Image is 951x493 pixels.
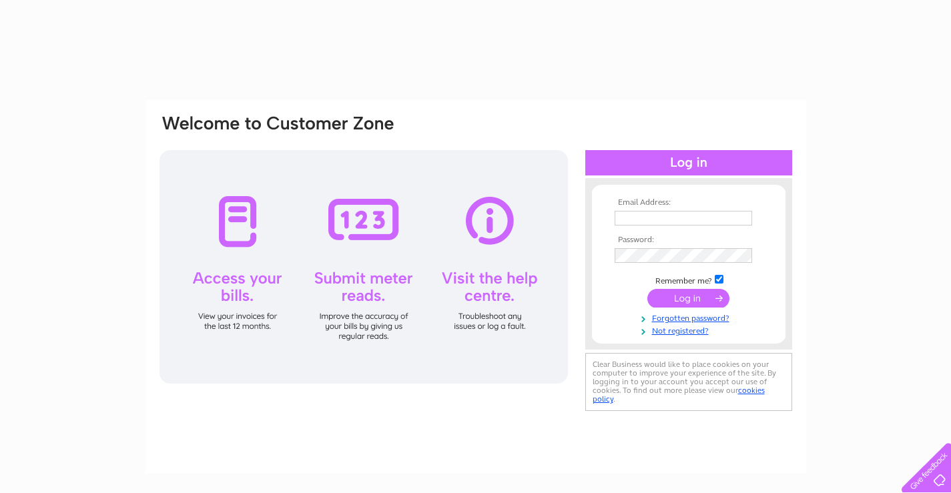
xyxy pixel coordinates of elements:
[615,311,766,324] a: Forgotten password?
[611,198,766,207] th: Email Address:
[615,324,766,336] a: Not registered?
[593,386,765,404] a: cookies policy
[585,353,792,411] div: Clear Business would like to place cookies on your computer to improve your experience of the sit...
[647,289,729,308] input: Submit
[611,273,766,286] td: Remember me?
[611,235,766,245] th: Password:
